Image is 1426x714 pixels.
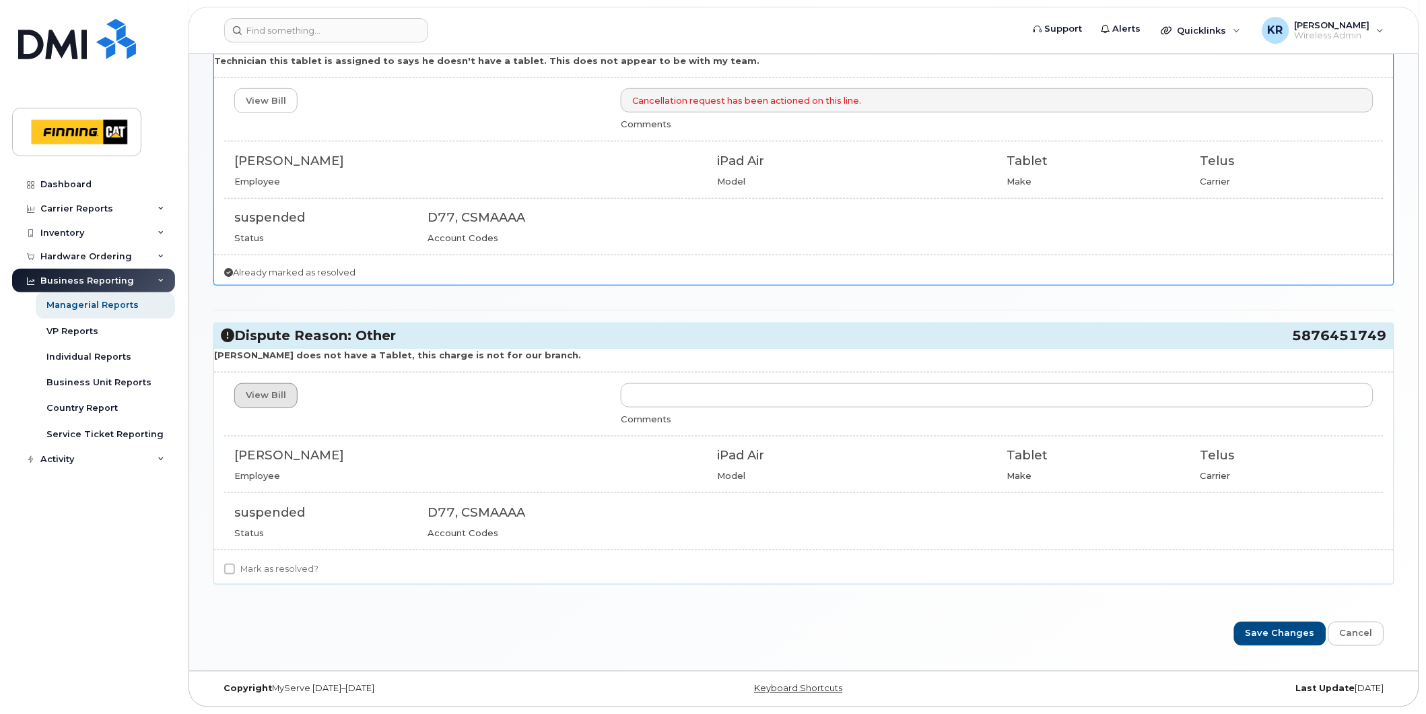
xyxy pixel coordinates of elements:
div: Tablet [1007,447,1180,464]
span: [PERSON_NAME] [1295,20,1370,30]
div: suspended [234,209,407,226]
span: 5876451749 [1293,327,1387,345]
strong: Copyright [224,684,272,694]
div: MyServe [DATE]–[DATE] [213,684,607,694]
a: View Bill [234,88,298,113]
div: Comments [621,118,1373,131]
div: Model [718,175,988,188]
div: Account Codes [428,232,1373,245]
div: iPad Air [718,447,988,464]
div: Make [1007,175,1180,188]
div: Telus [1200,152,1373,170]
div: D77, CSMAAAA [428,504,1373,521]
strong: [PERSON_NAME] does not have a Tablet, this charge is not for our branch. [214,350,581,360]
span: Quicklinks [1178,25,1227,36]
div: suspended [234,504,407,521]
div: Telus [1200,447,1373,464]
div: Carrier [1200,175,1373,188]
input: Mark as resolved? [224,564,235,575]
div: [PERSON_NAME] [234,152,698,170]
a: Alerts [1092,15,1151,42]
a: View Bill [234,383,298,408]
div: Comments [621,413,1373,426]
label: Mark as resolved? [224,561,318,577]
div: Tablet [1007,152,1180,170]
a: Support [1024,15,1092,42]
div: Status [234,527,407,540]
iframe: Messenger Launcher [1367,655,1416,704]
div: Quicklinks [1152,17,1250,44]
a: Cancel [1328,622,1384,647]
div: Model [718,469,988,482]
strong: Technician this tablet is assigned to says he doesn't have a tablet. This does not appear to be w... [214,55,759,66]
div: iPad Air [718,152,988,170]
strong: Last Update [1296,684,1355,694]
div: Account Codes [428,527,1373,540]
h3: Dispute Reason: Other [221,327,1387,345]
a: Keyboard Shortcuts [754,684,842,694]
div: D77, CSMAAAA [428,209,1373,226]
input: Find something... [224,18,428,42]
div: Employee [234,175,698,188]
span: Alerts [1113,22,1141,36]
div: [PERSON_NAME] [234,447,698,464]
span: KR [1268,22,1283,38]
span: Support [1045,22,1083,36]
div: Status [234,232,407,245]
div: [DATE] [1000,684,1394,694]
div: Employee [234,469,698,482]
div: Kristie Reil [1253,17,1394,44]
input: Save Changes [1234,622,1326,647]
p: Already marked as resolved [224,266,1384,279]
div: Carrier [1200,469,1373,482]
span: Wireless Admin [1295,30,1370,41]
div: Make [1007,469,1180,482]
